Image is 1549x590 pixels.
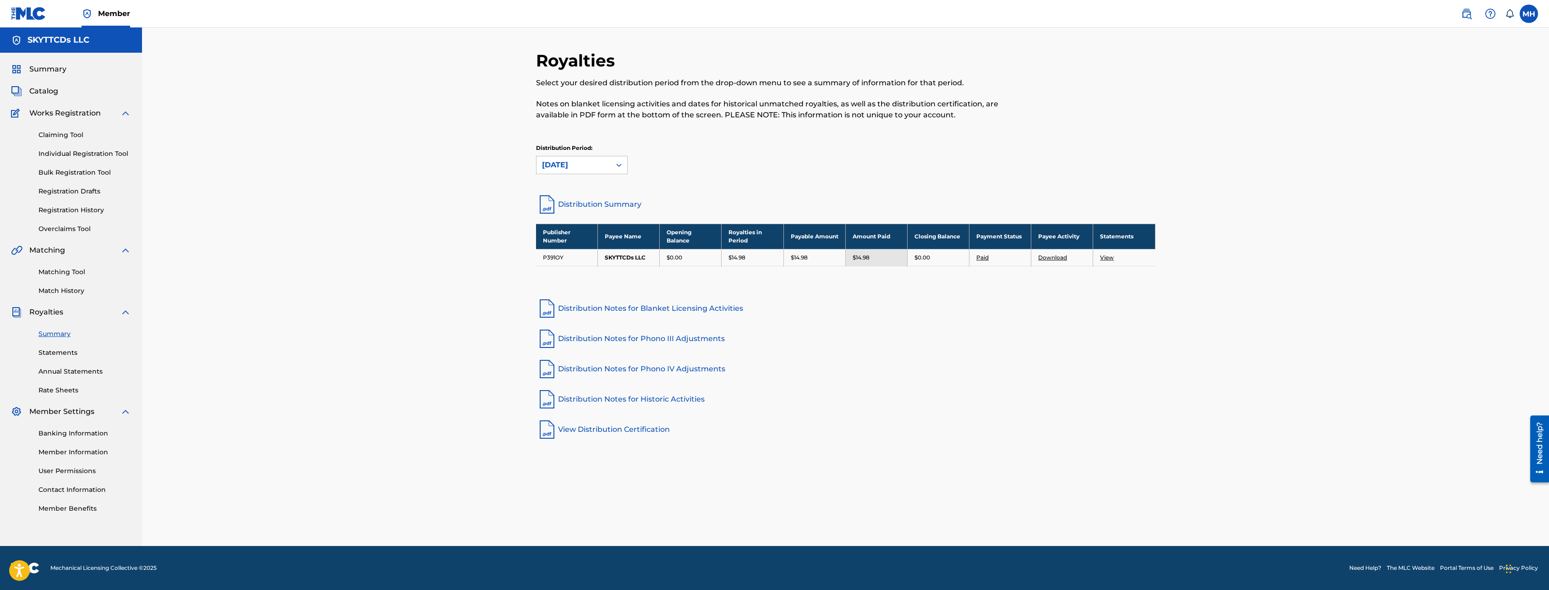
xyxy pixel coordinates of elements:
[1093,224,1155,249] th: Statements
[598,224,660,249] th: Payee Name
[11,64,22,75] img: Summary
[11,562,39,573] img: logo
[29,64,66,75] span: Summary
[11,35,22,46] img: Accounts
[38,466,131,476] a: User Permissions
[976,254,989,261] a: Paid
[536,388,1155,410] a: Distribution Notes for Historic Activities
[536,50,619,71] h2: Royalties
[536,193,1155,215] a: Distribution Summary
[38,224,131,234] a: Overclaims Tool
[1461,8,1472,19] img: search
[38,367,131,376] a: Annual Statements
[27,35,89,45] h5: SKYTTCDs LLC
[536,77,1013,88] p: Select your desired distribution period from the drop-down menu to see a summary of information f...
[1100,254,1114,261] a: View
[11,108,23,119] img: Works Registration
[536,358,558,380] img: pdf
[969,224,1031,249] th: Payment Status
[536,388,558,410] img: pdf
[907,224,969,249] th: Closing Balance
[11,245,22,256] img: Matching
[728,254,745,262] p: $14.98
[38,130,131,140] a: Claiming Tool
[11,7,46,20] img: MLC Logo
[38,168,131,177] a: Bulk Registration Tool
[853,254,870,262] p: $14.98
[38,205,131,215] a: Registration History
[38,504,131,513] a: Member Benefits
[722,224,783,249] th: Royalties in Period
[536,249,598,266] td: P391OY
[783,224,845,249] th: Payable Amount
[1031,224,1093,249] th: Payee Activity
[536,193,558,215] img: distribution-summary-pdf
[536,358,1155,380] a: Distribution Notes for Phono IV Adjustments
[29,406,94,417] span: Member Settings
[98,8,130,19] span: Member
[38,286,131,296] a: Match History
[845,224,907,249] th: Amount Paid
[536,144,628,152] p: Distribution Period:
[660,224,722,249] th: Opening Balance
[29,86,58,97] span: Catalog
[1523,411,1549,487] iframe: Resource Center
[38,429,131,438] a: Banking Information
[38,485,131,495] a: Contact Information
[1387,564,1434,572] a: The MLC Website
[536,419,558,441] img: pdf
[50,564,157,572] span: Mechanical Licensing Collective © 2025
[536,224,598,249] th: Publisher Number
[1481,5,1500,23] div: Help
[82,8,93,19] img: Top Rightsholder
[120,406,131,417] img: expand
[667,254,682,262] p: $0.00
[29,307,63,318] span: Royalties
[536,298,558,320] img: pdf
[38,329,131,339] a: Summary
[11,86,58,97] a: CatalogCatalog
[29,108,101,119] span: Works Registration
[1505,9,1514,18] div: Notifications
[38,149,131,159] a: Individual Registration Tool
[1038,254,1067,261] a: Download
[1503,546,1549,590] iframe: Chat Widget
[11,64,66,75] a: SummarySummary
[1440,564,1494,572] a: Portal Terms of Use
[120,108,131,119] img: expand
[11,86,22,97] img: Catalog
[38,187,131,196] a: Registration Drafts
[120,307,131,318] img: expand
[1520,5,1538,23] div: User Menu
[11,406,22,417] img: Member Settings
[38,447,131,457] a: Member Information
[11,307,22,318] img: Royalties
[791,254,808,262] p: $14.98
[29,245,65,256] span: Matching
[536,328,1155,350] a: Distribution Notes for Phono III Adjustments
[1349,564,1381,572] a: Need Help?
[1485,8,1496,19] img: help
[38,267,131,277] a: Matching Tool
[598,249,660,266] td: SKYTTCDs LLC
[1499,564,1538,572] a: Privacy Policy
[120,245,131,256] img: expand
[536,328,558,350] img: pdf
[1506,555,1511,583] div: Drag
[536,419,1155,441] a: View Distribution Certification
[1457,5,1476,23] a: Public Search
[914,254,930,262] p: $0.00
[38,386,131,395] a: Rate Sheets
[536,99,1013,121] p: Notes on blanket licensing activities and dates for historical unmatched royalties, as well as th...
[536,298,1155,320] a: Distribution Notes for Blanket Licensing Activities
[38,348,131,358] a: Statements
[542,160,605,171] div: [DATE]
